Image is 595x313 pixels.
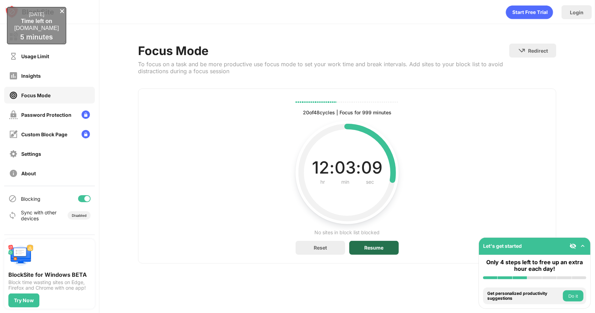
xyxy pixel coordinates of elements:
img: about-off.svg [9,169,18,178]
img: lock-menu.svg [82,130,90,138]
div: Reset [314,245,327,251]
img: push-desktop.svg [8,243,33,268]
img: settings-off.svg [9,150,18,158]
div: Sync with other devices [21,209,57,221]
div: min [341,177,349,187]
div: Usage Limit [21,53,49,59]
img: insights-off.svg [9,71,18,80]
img: blocking-icon.svg [8,194,17,203]
img: customize-block-page-off.svg [9,130,18,139]
div: To focus on a task and be more productive use focus mode to set your work time and break interval... [138,61,509,75]
div: hr [320,177,325,187]
button: Do it [563,290,583,301]
img: password-protection-off.svg [9,110,18,119]
div: Get personalized productivity suggestions [487,291,561,301]
img: eye-not-visible.svg [570,243,577,250]
img: focus-on.svg [9,91,18,100]
div: Insights [21,73,41,79]
div: BlockSite for Windows BETA [8,271,91,278]
div: 12 [312,158,329,177]
div: sec [366,177,374,187]
div: Password Protection [21,112,71,118]
img: logo-blocksite.svg [5,5,54,19]
img: omni-setup-toggle.svg [579,243,586,250]
div: Blocking [21,196,40,202]
div: Settings [21,151,41,157]
div: Resume [365,245,384,251]
div: Block time wasting sites on Edge, Firefox and Chrome with one app! [8,280,91,291]
div: Disabled [72,213,86,217]
div: Custom Block Page [21,131,67,137]
img: sync-icon.svg [8,211,17,220]
div: 20 of 48 cycles | Focus for 999 minutes [303,108,391,117]
div: Login [570,9,583,15]
img: lock-menu.svg [82,110,90,119]
div: : [356,158,361,177]
img: time-usage-off.svg [9,52,18,61]
div: Only 4 steps left to free up an extra hour each day! [483,259,586,272]
div: animation [506,5,553,19]
div: 09 [361,158,382,177]
div: Focus Mode [21,92,51,98]
div: No sites in block list blocked [315,228,380,237]
div: Redirect [528,48,548,54]
div: 03 [335,158,356,177]
div: : [329,158,335,177]
div: Let's get started [483,243,522,249]
div: About [21,170,36,176]
div: Try Now [14,298,34,303]
div: Focus Mode [138,44,509,58]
